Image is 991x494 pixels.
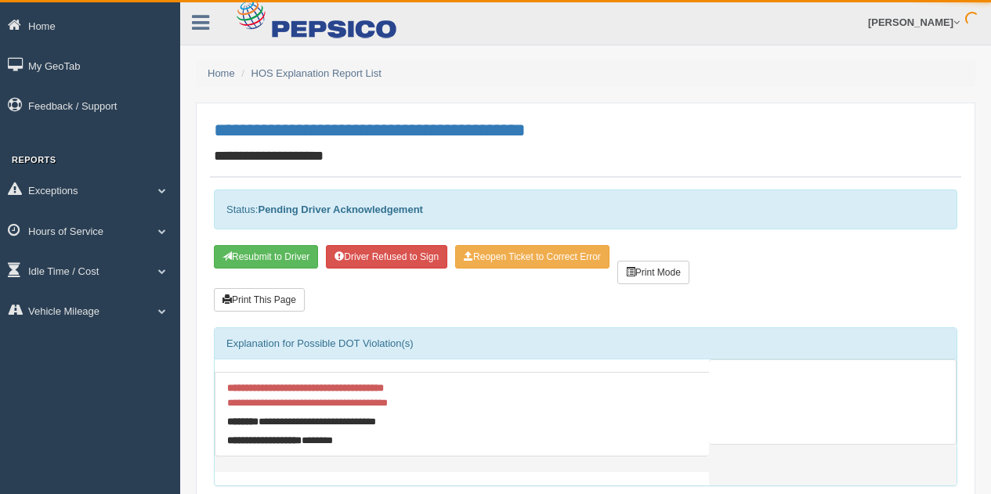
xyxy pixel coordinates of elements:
[251,67,382,79] a: HOS Explanation Report List
[455,245,609,269] button: Reopen Ticket
[215,328,957,359] div: Explanation for Possible DOT Violation(s)
[208,67,235,79] a: Home
[214,288,305,312] button: Print This Page
[214,189,957,229] div: Status:
[258,204,422,215] strong: Pending Driver Acknowledgement
[617,261,689,284] button: Print Mode
[326,245,447,269] button: Driver Refused to Sign
[214,245,318,269] button: Resubmit To Driver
